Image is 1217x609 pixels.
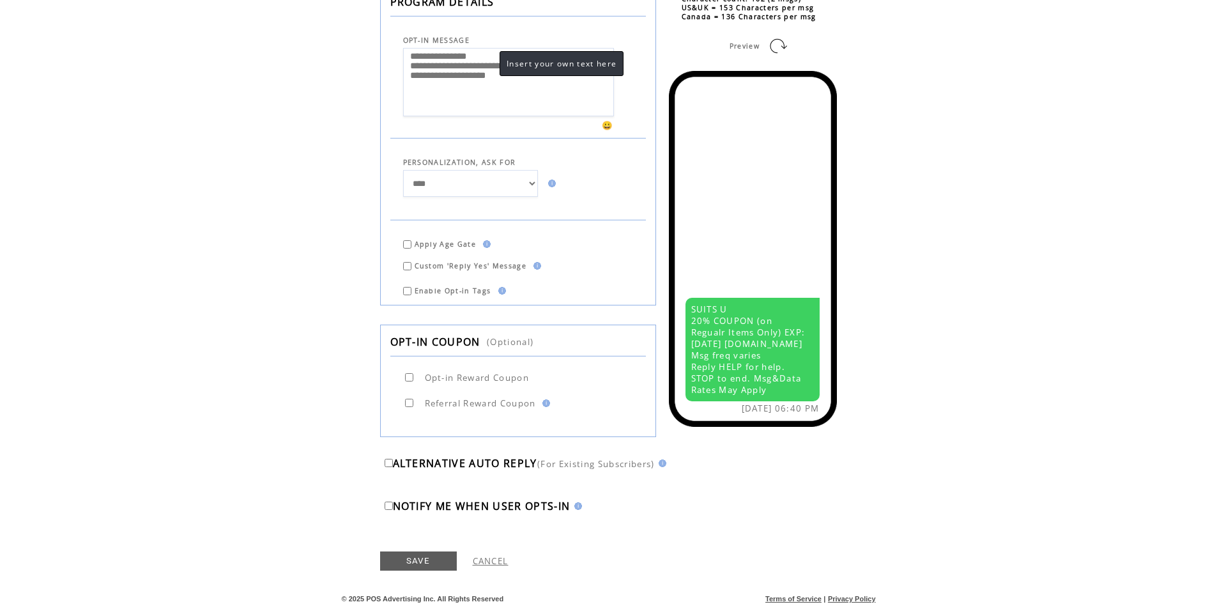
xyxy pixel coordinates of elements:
[473,555,509,567] a: CANCEL
[682,3,815,12] span: US&UK = 153 Characters per msg
[390,335,480,349] span: OPT-IN COUPON
[393,499,570,513] span: NOTIFY ME WHEN USER OPTS-IN
[544,180,556,187] img: help.gif
[765,595,822,603] a: Terms of Service
[403,158,516,167] span: PERSONALIZATION, ASK FOR
[742,403,820,414] span: [DATE] 06:40 PM
[479,240,491,248] img: help.gif
[682,12,816,21] span: Canada = 136 Characters per msg
[655,459,666,467] img: help.gif
[415,286,491,295] span: Enable Opt-in Tags
[415,261,527,270] span: Custom 'Reply Yes' Message
[415,240,477,249] span: Apply Age Gate
[342,595,504,603] span: © 2025 POS Advertising Inc. All Rights Reserved
[823,595,825,603] span: |
[380,551,457,571] a: SAVE
[539,399,550,407] img: help.gif
[530,262,541,270] img: help.gif
[403,36,470,45] span: OPT-IN MESSAGE
[425,372,530,383] span: Opt-in Reward Coupon
[537,458,655,470] span: (For Existing Subscribers)
[691,304,806,396] span: SUITS U 20% COUPON (on Regualr Items Only) EXP:[DATE] [DOMAIN_NAME] Msg freq varies Reply HELP fo...
[393,456,537,470] span: ALTERNATIVE AUTO REPLY
[425,397,536,409] span: Referral Reward Coupon
[494,287,506,295] img: help.gif
[570,502,582,510] img: help.gif
[602,119,613,131] span: 😀
[828,595,876,603] a: Privacy Policy
[730,42,760,50] span: Preview
[487,336,533,348] span: (Optional)
[507,58,616,69] span: Insert your own text here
